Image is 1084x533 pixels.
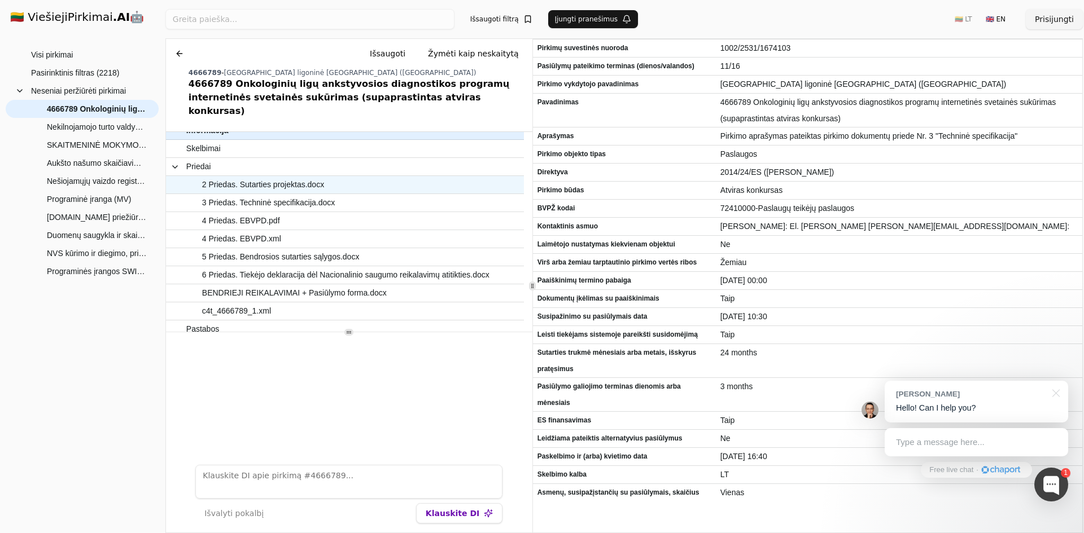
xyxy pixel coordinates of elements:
span: Pirkimo objekto tipas [537,146,711,162]
span: [DOMAIN_NAME] priežiūros paslaugos (Skelbiama apklausa) [47,209,147,226]
span: [PERSON_NAME]: El. [PERSON_NAME] [PERSON_NAME][EMAIL_ADDRESS][DOMAIN_NAME]: Telefonas [PHONE_NUMBER] [720,218,1078,251]
span: Programinė įranga (MV) [47,191,131,208]
span: Pavadinimas [537,94,711,111]
span: Taip [720,412,1078,429]
span: Pirkimo būdas [537,182,711,199]
span: [DATE] 16:40 [720,448,1078,465]
span: Aprašymas [537,128,711,144]
span: Kontaktinis asmuo [537,218,711,235]
span: Ne [720,430,1078,447]
span: Taip [720,290,1078,307]
span: 2 Priedas. Sutarties projektas.docx [202,177,324,193]
button: Prisijungti [1026,9,1083,29]
span: Dokumentų įkėlimas su paaiškinimais [537,290,711,307]
span: 11/16 [720,58,1078,74]
span: Programinės įrangos SWIM įgyvendinimui įsigijimas (METEO) [47,263,147,280]
span: 2014/24/ES ([PERSON_NAME]) [720,164,1078,180]
span: Skelbimo kalba [537,466,711,483]
span: Pirkimų suvestinės nuoroda [537,40,711,56]
input: Greita paieška... [165,9,454,29]
span: Duomenų saugykla ir skaičiavimo resursai, skirti administracinių tekstų tekstyno, anotuotų teksty... [47,227,147,244]
span: c4t_4666789_1.xml [202,303,271,319]
span: Žemiau [720,254,1078,271]
div: Type a message here... [885,428,1068,456]
span: 4 Priedas. EBVPD.pdf [202,213,280,229]
span: 4666789 [189,69,221,77]
span: [DATE] 10:30 [720,309,1078,325]
div: · [976,465,978,475]
span: Leisti tiekėjams sistemoje pareikšti susidomėjimą [537,327,711,343]
span: 3 Priedas. Techninė specifikacija.docx [202,195,335,211]
span: BVPŽ kodai [537,200,711,217]
span: Paslaugos [720,146,1078,162]
span: Skelbimai [186,140,221,157]
span: 4666789 Onkologinių ligų ankstyvosios diagnostikos programų internetinės svetainės sukūrimas (sup... [720,94,1078,127]
div: 1 [1061,468,1070,478]
span: Asmenų, susipažįstančių su pasiūlymais, skaičius [537,484,711,501]
span: Direktyva [537,164,711,180]
span: Nešiojamųjų vaizdo registratorių sistema (atviras konkursas) [47,173,147,190]
span: 3 months [720,378,1078,395]
div: 4666789 Onkologinių ligų ankstyvosios diagnostikos programų internetinės svetainės sukūrimas (sup... [189,77,528,118]
span: Visi pirkimai [31,46,73,63]
span: Vienas [720,484,1078,501]
span: 1002/2531/1674103 [720,40,1078,56]
a: Free live chat· [921,462,1031,478]
span: 72410000-Paslaugų teikėjų paslaugos [720,200,1078,217]
span: Virš arba žemiau tarptautinio pirkimo vertės ribos [537,254,711,271]
span: Nekilnojamojo turto valdymo informacinės sistemos plėtros paslaugos (Supaprastintas) [47,118,147,135]
button: Įjungti pranešimus [548,10,639,28]
span: Aukšto našumo skaičiavimų platforma, skirta akseleruotam duomenų apdorojimui, saugojimui ir archy... [47,155,147,171]
span: Priedai [186,158,211,175]
div: [PERSON_NAME] [896,389,1046,399]
span: 5 Priedas. Bendrosios sutarties sąlygos.docx [202,249,360,265]
div: - [189,68,528,77]
span: Pastabos [186,321,219,337]
span: Paaiškinimų termino pabaiga [537,272,711,289]
button: Išsaugoti [361,43,414,64]
span: Taip [720,327,1078,343]
span: Pirkimo vykdytojo pavadinimas [537,76,711,92]
button: 🇬🇧 EN [979,10,1012,28]
button: Išsaugoti filtrą [464,10,539,28]
span: LT [720,466,1078,483]
span: [GEOGRAPHIC_DATA] ligoninė [GEOGRAPHIC_DATA] ([GEOGRAPHIC_DATA]) [720,76,1078,92]
span: 24 months [720,345,1078,361]
button: Klauskite DI [416,503,502,523]
span: SKAITMENINĖ MOKYMO(-SI) PLATFORMA (Mažos vertės skelbiama apklausa) [47,136,147,153]
span: 4 Priedas. EBVPD.xml [202,231,281,247]
span: Pasiūlymo galiojimo terminas dienomis arba mėnesiais [537,378,711,411]
span: Laimėtojo nustatymas kiekvienam objektui [537,236,711,253]
strong: .AI [113,10,130,24]
span: Leidžiama pateiktis alternatyvius pasiūlymus [537,430,711,447]
span: Sutarties trukmė mėnesiais arba metais, išskyrus pratęsimus [537,345,711,377]
span: [DATE] 00:00 [720,272,1078,289]
span: 4666789 Onkologinių ligų ankstyvosios diagnostikos programų internetinės svetainės sukūrimas (sup... [47,100,147,117]
span: Susipažinimo su pasiūlymais data [537,309,711,325]
span: NVS kūrimo ir diegimo, priežiūros ir palaikymo bei modifikavimo paslaugos [47,245,147,262]
img: Jonas [862,402,878,419]
button: Žymėti kaip neskaitytą [419,43,528,64]
span: ES finansavimas [537,412,711,429]
span: Pirkimo aprašymas pateiktas pirkimo dokumentų priede Nr. 3 "Techninė specifikacija" [720,128,1078,144]
span: Pasirinktinis filtras (2218) [31,64,119,81]
p: Hello! Can I help you? [896,402,1057,414]
span: [GEOGRAPHIC_DATA] ligoninė [GEOGRAPHIC_DATA] ([GEOGRAPHIC_DATA]) [224,69,477,77]
span: Pasiūlymų pateikimo terminas (dienos/valandos) [537,58,711,74]
span: Free live chat [929,465,973,475]
span: BENDRIEJI REIKALAVIMAI + Pasiūlymo forma.docx [202,285,387,301]
span: 6 Priedas. Tiekėjo deklaracija dėl Nacionalinio saugumo reikalavimų atitikties.docx [202,267,489,283]
span: Atviras konkursas [720,182,1078,199]
span: Ne [720,236,1078,253]
span: Paskelbimo ir (arba) kvietimo data [537,448,711,465]
span: Neseniai peržiūrėti pirkimai [31,82,126,99]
